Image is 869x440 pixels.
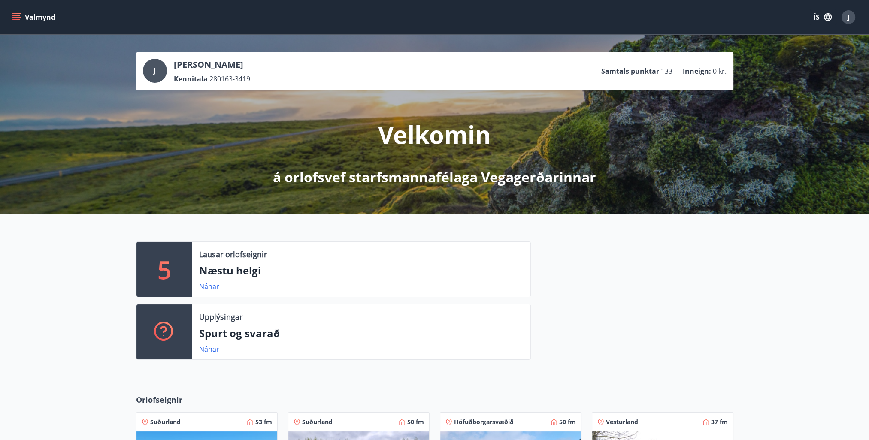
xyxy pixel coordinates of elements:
[136,394,182,405] span: Orlofseignir
[454,418,514,426] span: Höfuðborgarsvæðið
[199,344,219,354] a: Nánar
[559,418,576,426] span: 50 fm
[661,66,672,76] span: 133
[711,418,728,426] span: 37 fm
[683,66,711,76] p: Inneign :
[606,418,638,426] span: Vesturland
[10,9,59,25] button: menu
[150,418,181,426] span: Suðurland
[199,326,524,341] p: Spurt og svarað
[199,311,242,322] p: Upplýsingar
[273,168,596,187] p: á orlofsvef starfsmannafélaga Vegagerðarinnar
[199,249,267,260] p: Lausar orlofseignir
[302,418,333,426] span: Suðurland
[378,118,491,151] p: Velkomin
[407,418,424,426] span: 50 fm
[713,66,727,76] span: 0 kr.
[174,59,250,71] p: [PERSON_NAME]
[209,74,250,84] span: 280163-3419
[255,418,272,426] span: 53 fm
[157,253,171,286] p: 5
[848,12,850,22] span: J
[809,9,836,25] button: ÍS
[174,74,208,84] p: Kennitala
[199,263,524,278] p: Næstu helgi
[154,66,156,75] span: J
[838,7,859,27] button: J
[601,66,659,76] p: Samtals punktar
[199,282,219,291] a: Nánar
